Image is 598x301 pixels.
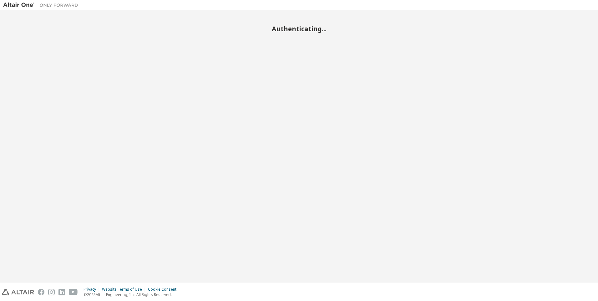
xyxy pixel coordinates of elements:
[38,289,44,295] img: facebook.svg
[84,287,102,292] div: Privacy
[48,289,55,295] img: instagram.svg
[84,292,180,297] p: © 2025 Altair Engineering, Inc. All Rights Reserved.
[69,289,78,295] img: youtube.svg
[2,289,34,295] img: altair_logo.svg
[3,2,81,8] img: Altair One
[58,289,65,295] img: linkedin.svg
[102,287,148,292] div: Website Terms of Use
[3,25,595,33] h2: Authenticating...
[148,287,180,292] div: Cookie Consent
